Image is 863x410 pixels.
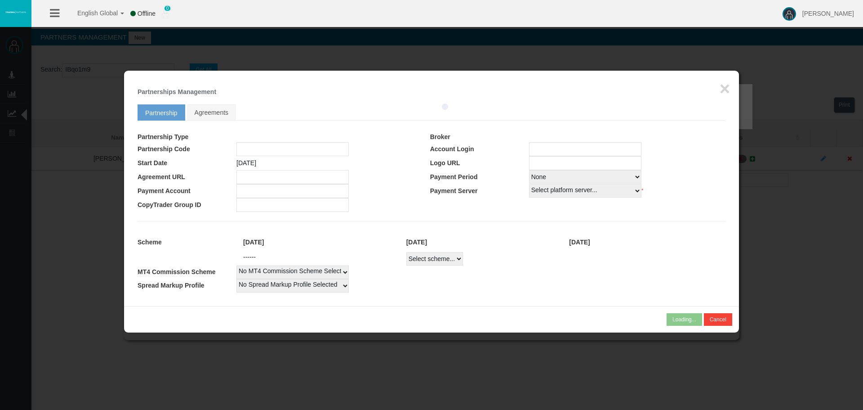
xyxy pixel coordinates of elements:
div: [DATE] [400,237,563,248]
td: Partnership Code [138,142,236,156]
td: Partnership Type [138,132,236,142]
div: [DATE] [562,237,725,248]
span: [PERSON_NAME] [802,10,854,17]
td: Agreement URL [138,170,236,184]
td: Payment Account [138,184,236,198]
td: Start Date [138,156,236,170]
span: Offline [138,10,156,17]
img: user-image [783,7,796,21]
td: Spread Markup Profile [138,279,236,293]
span: English Global [66,9,118,17]
td: CopyTrader Group ID [138,198,236,212]
td: Account Login [430,142,529,156]
td: MT4 Commission Scheme [138,266,236,279]
td: Scheme [138,233,236,252]
button: Cancel [704,313,732,326]
div: [DATE] [236,237,400,248]
span: 0 [164,5,171,11]
img: user_small.png [162,9,169,18]
td: Payment Server [430,184,529,198]
td: Logo URL [430,156,529,170]
img: logo.svg [4,10,27,14]
span: [DATE] [236,159,256,167]
td: Broker [430,132,529,142]
span: ------ [243,253,256,261]
td: Payment Period [430,170,529,184]
button: × [720,80,730,98]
